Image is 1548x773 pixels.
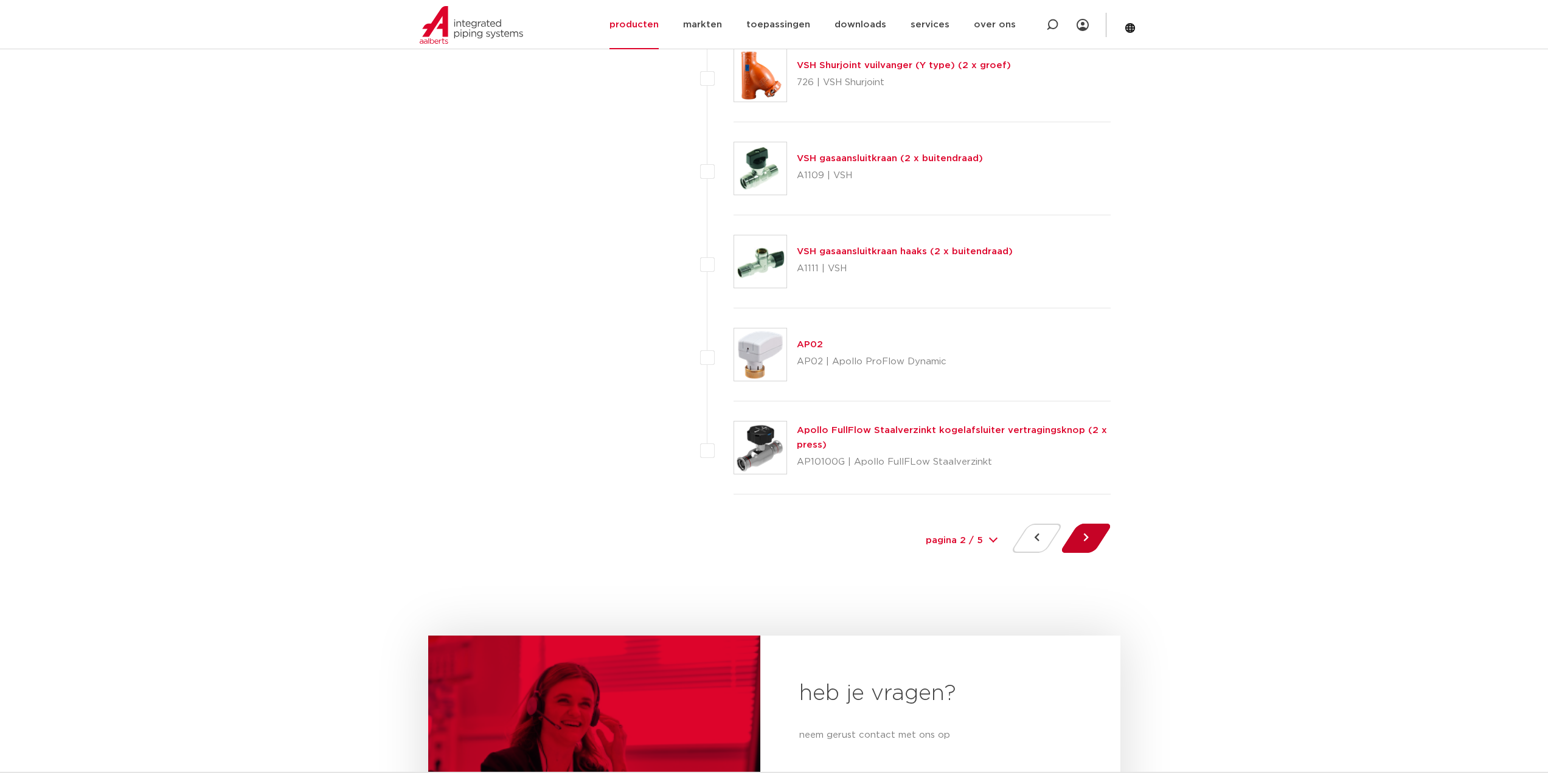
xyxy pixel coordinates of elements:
[797,452,1111,472] p: AP10100G | Apollo FullFLow Staalverzinkt
[734,235,786,288] img: Thumbnail for VSH gasaansluitkraan haaks (2 x buitendraad)
[734,49,786,102] img: Thumbnail for VSH Shurjoint vuilvanger (Y type) (2 x groef)
[734,421,786,474] img: Thumbnail for Apollo FullFlow Staalverzinkt kogelafsluiter vertragingsknop (2 x press)
[799,679,1081,709] h2: heb je vragen?
[797,352,946,372] p: AP02 | Apollo ProFlow Dynamic
[734,142,786,195] img: Thumbnail for VSH gasaansluitkraan (2 x buitendraad)
[734,328,786,381] img: Thumbnail for AP02
[797,247,1013,256] a: VSH gasaansluitkraan haaks (2 x buitendraad)
[797,154,983,163] a: VSH gasaansluitkraan (2 x buitendraad)
[797,426,1107,449] a: Apollo FullFlow Staalverzinkt kogelafsluiter vertragingsknop (2 x press)
[799,728,1081,743] p: neem gerust contact met ons op
[797,166,983,185] p: A1109 | VSH
[797,61,1011,70] a: VSH Shurjoint vuilvanger (Y type) (2 x groef)
[797,259,1013,279] p: A1111 | VSH
[797,73,1011,92] p: 726 | VSH Shurjoint
[797,340,823,349] a: AP02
